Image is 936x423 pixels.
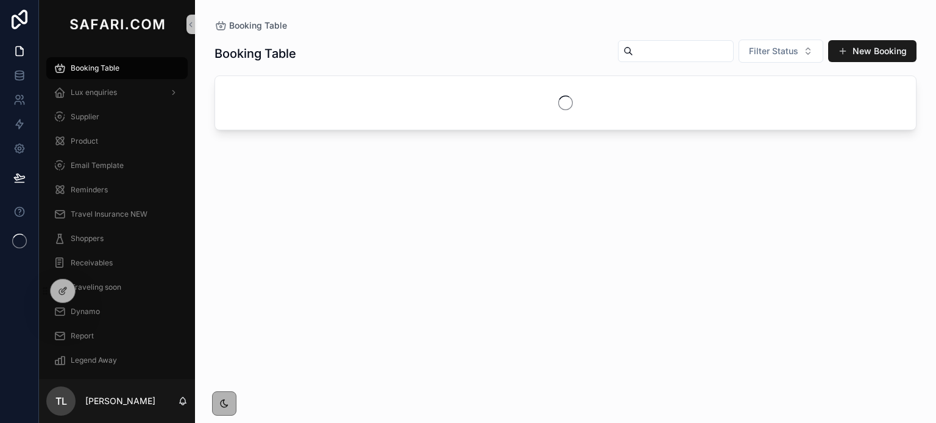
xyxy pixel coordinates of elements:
[828,40,916,62] button: New Booking
[46,57,188,79] a: Booking Table
[46,276,188,298] a: Traveling soon
[85,395,155,407] p: [PERSON_NAME]
[46,203,188,225] a: Travel Insurance NEW
[46,228,188,250] a: Shoppers
[46,179,188,201] a: Reminders
[46,82,188,103] a: Lux enquiries
[71,63,119,73] span: Booking Table
[749,45,798,57] span: Filter Status
[46,325,188,347] a: Report
[71,282,121,292] span: Traveling soon
[46,155,188,177] a: Email Template
[71,331,94,341] span: Report
[214,45,296,62] h1: Booking Table
[71,185,108,195] span: Reminders
[71,88,117,97] span: Lux enquiries
[71,161,124,170] span: Email Template
[67,15,167,34] img: App logo
[71,355,117,365] span: Legend Away
[39,49,195,379] div: scrollable content
[46,349,188,371] a: Legend Away
[71,209,147,219] span: Travel Insurance NEW
[71,112,99,122] span: Supplier
[46,252,188,274] a: Receivables
[46,130,188,152] a: Product
[55,394,67,408] span: TL
[71,258,113,268] span: Receivables
[739,40,823,63] button: Select Button
[71,307,100,316] span: Dynamo
[71,136,98,146] span: Product
[71,234,104,243] span: Shoppers
[46,106,188,128] a: Supplier
[229,19,287,32] span: Booking Table
[214,19,287,32] a: Booking Table
[46,301,188,323] a: Dynamo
